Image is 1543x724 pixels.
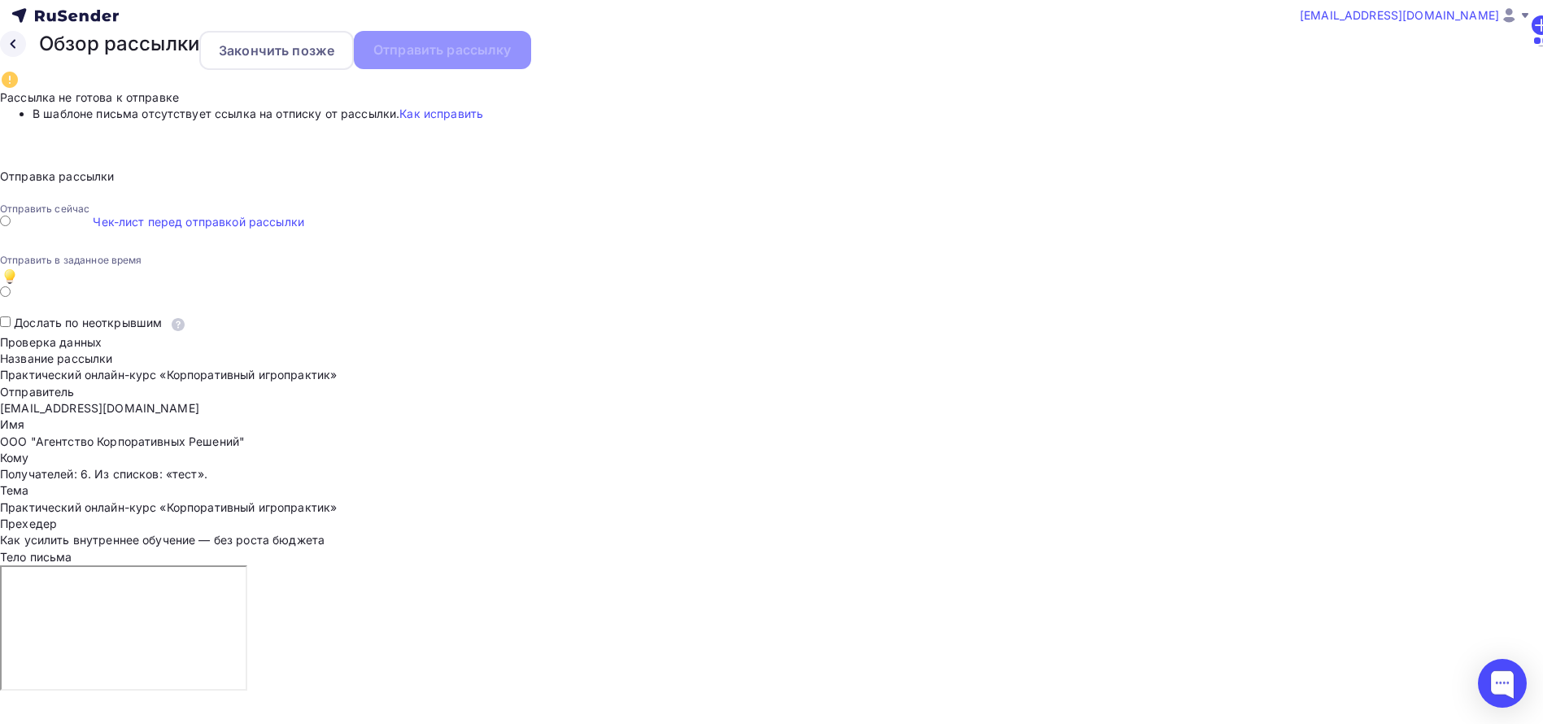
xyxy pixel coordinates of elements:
span: [EMAIL_ADDRESS][DOMAIN_NAME] [1300,7,1499,24]
a: Как исправить [399,106,483,122]
a: [EMAIL_ADDRESS][DOMAIN_NAME] [1300,6,1532,25]
h2: Обзор рассылки [39,33,199,56]
div: Закончить позже [219,41,334,60]
span: Дослать по неоткрывшим [14,316,162,329]
a: Чек-лист перед отправкой рассылки [93,215,304,229]
span: В шаблоне письма отсутствует ссылка на отписку от рассылки. [33,106,399,122]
